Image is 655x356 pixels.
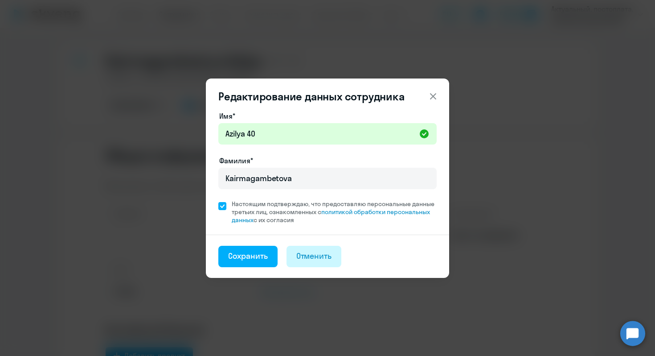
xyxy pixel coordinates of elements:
span: Настоящим подтверждаю, что предоставляю персональные данные третьих лиц, ознакомленных с с их сог... [232,200,437,224]
a: политикой обработки персональных данных [232,208,430,224]
button: Отменить [287,246,342,267]
div: Отменить [296,250,332,262]
div: Сохранить [228,250,268,262]
header: Редактирование данных сотрудника [206,89,449,103]
button: Сохранить [218,246,278,267]
label: Фамилия* [219,155,253,166]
